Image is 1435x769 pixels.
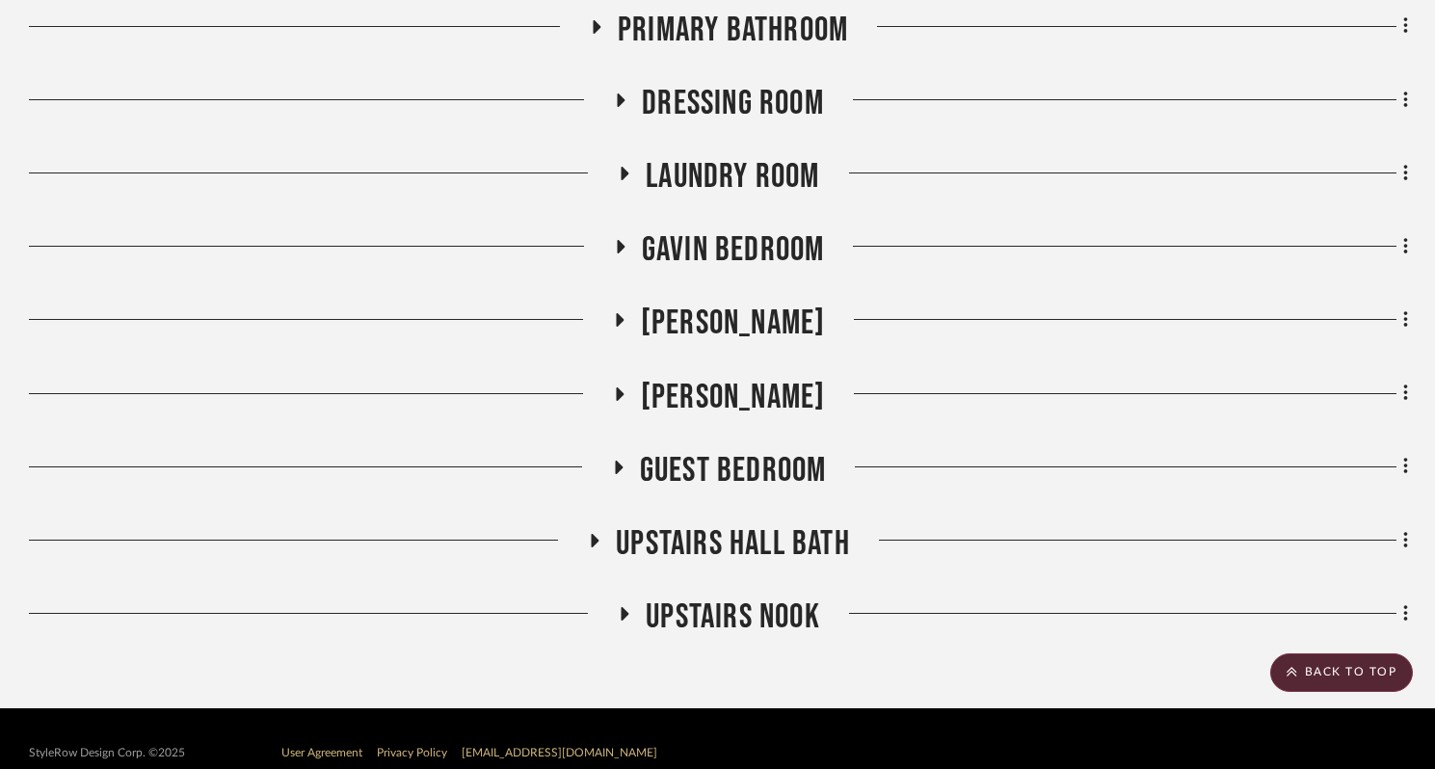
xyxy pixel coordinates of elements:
span: Laundry Room [646,156,819,198]
span: Guest Bedroom [640,450,827,491]
div: StyleRow Design Corp. ©2025 [29,746,185,760]
a: User Agreement [281,747,362,758]
a: Privacy Policy [377,747,447,758]
span: Upstairs Nook [646,597,820,638]
span: [PERSON_NAME] [641,377,826,418]
span: Upstairs Hall Bath [616,523,850,565]
span: Dressing Room [642,83,824,124]
span: Gavin Bedroom [642,229,825,271]
scroll-to-top-button: BACK TO TOP [1270,653,1413,692]
span: Primary Bathroom [618,10,848,51]
a: [EMAIL_ADDRESS][DOMAIN_NAME] [462,747,657,758]
span: [PERSON_NAME] [641,303,826,344]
